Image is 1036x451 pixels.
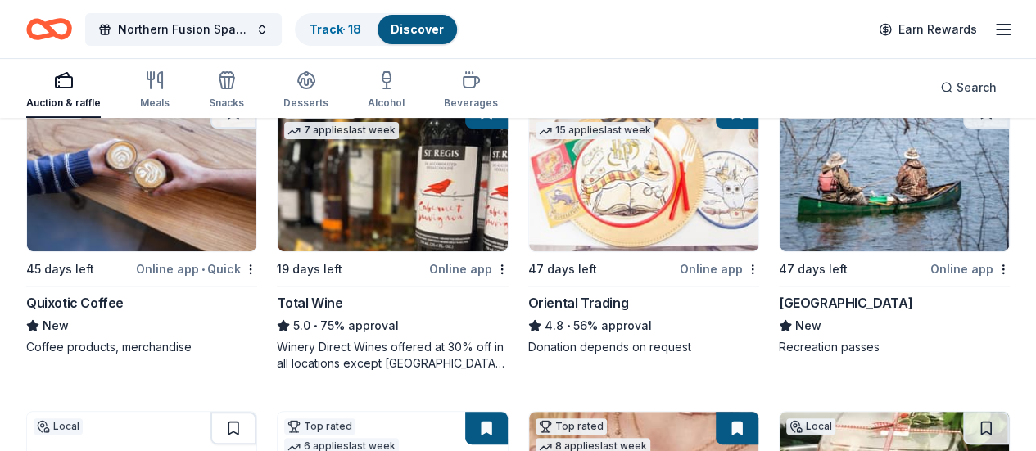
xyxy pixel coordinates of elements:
img: Image for Total Wine [278,96,507,251]
button: Northern Fusion Spaghetti Fundraiser [85,13,282,46]
div: Meals [140,97,170,110]
button: Beverages [444,64,498,118]
a: Image for Three Rivers Park DistrictLocal47 days leftOnline app[GEOGRAPHIC_DATA]NewRecreation passes [779,95,1010,355]
div: Top rated [536,418,607,435]
button: Alcohol [368,64,405,118]
div: Oriental Trading [528,293,629,313]
button: Desserts [283,64,328,118]
div: Online app [930,259,1010,279]
a: Earn Rewards [869,15,987,44]
div: Auction & raffle [26,97,101,110]
button: Snacks [209,64,244,118]
div: Alcohol [368,97,405,110]
div: Donation depends on request [528,339,759,355]
span: • [201,263,205,276]
div: Total Wine [277,293,342,313]
span: • [314,319,318,332]
div: Online app [429,259,509,279]
div: Online app [680,259,759,279]
div: Local [34,418,83,435]
div: [GEOGRAPHIC_DATA] [779,293,912,313]
button: Meals [140,64,170,118]
span: New [43,316,69,336]
a: Track· 18 [310,22,361,36]
div: Local [786,418,835,435]
div: Top rated [284,418,355,435]
span: Northern Fusion Spaghetti Fundraiser [118,20,249,39]
div: 56% approval [528,316,759,336]
button: Auction & raffle [26,64,101,118]
div: Desserts [283,97,328,110]
div: 47 days left [528,259,597,279]
a: Home [26,10,72,48]
a: Image for Total WineTop rated7 applieslast week19 days leftOnline appTotal Wine5.0•75% approvalWi... [277,95,508,372]
span: Search [957,78,997,97]
button: Track· 18Discover [295,13,459,46]
a: Image for Oriental TradingTop rated15 applieslast week47 days leftOnline appOriental Trading4.8•5... [528,95,759,355]
div: Beverages [444,97,498,110]
img: Image for Three Rivers Park District [780,96,1009,251]
div: Online app Quick [136,259,257,279]
div: 47 days left [779,259,848,279]
div: 45 days left [26,259,94,279]
div: 75% approval [277,316,508,336]
img: Image for Quixotic Coffee [27,96,256,251]
span: 4.8 [545,316,563,336]
span: New [795,316,821,336]
div: Quixotic Coffee [26,293,124,313]
div: Winery Direct Wines offered at 30% off in all locations except [GEOGRAPHIC_DATA], [GEOGRAPHIC_DAT... [277,339,508,372]
div: Recreation passes [779,339,1010,355]
div: 7 applies last week [284,122,399,139]
div: Snacks [209,97,244,110]
div: Coffee products, merchandise [26,339,257,355]
div: 19 days left [277,259,342,279]
a: Image for Quixotic CoffeeLocal45 days leftOnline app•QuickQuixotic CoffeeNewCoffee products, merc... [26,95,257,355]
img: Image for Oriental Trading [529,96,758,251]
span: • [566,319,570,332]
button: Search [927,71,1010,104]
span: 5.0 [293,316,310,336]
div: 15 applies last week [536,122,654,139]
a: Discover [391,22,444,36]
